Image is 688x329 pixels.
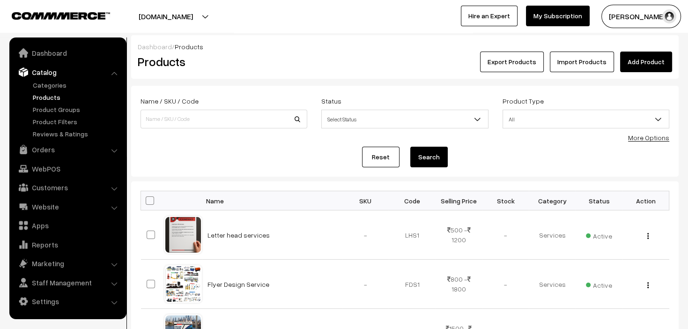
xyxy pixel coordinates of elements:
[647,282,649,288] img: Menu
[12,236,123,253] a: Reports
[503,111,669,127] span: All
[30,105,123,114] a: Product Groups
[30,80,123,90] a: Categories
[647,233,649,239] img: Menu
[12,293,123,310] a: Settings
[12,198,123,215] a: Website
[550,52,614,72] a: Import Products
[529,260,576,309] td: Services
[321,110,488,128] span: Select Status
[436,210,482,260] td: 500 - 1200
[529,191,576,210] th: Category
[175,43,203,51] span: Products
[436,191,482,210] th: Selling Price
[482,191,529,210] th: Stock
[12,179,123,196] a: Customers
[207,280,269,288] a: Flyer Design Service
[601,5,681,28] button: [PERSON_NAME]…
[482,260,529,309] td: -
[620,52,672,72] a: Add Product
[12,217,123,234] a: Apps
[207,231,270,239] a: Letter head services
[410,147,448,167] button: Search
[586,278,612,290] span: Active
[106,5,226,28] button: [DOMAIN_NAME]
[12,274,123,291] a: Staff Management
[141,96,199,106] label: Name / SKU / Code
[12,160,123,177] a: WebPOS
[30,117,123,127] a: Product Filters
[389,191,436,210] th: Code
[342,260,389,309] td: -
[480,52,544,72] button: Export Products
[12,45,123,61] a: Dashboard
[628,134,669,142] a: More Options
[586,229,612,241] span: Active
[389,210,436,260] td: LHS1
[12,255,123,272] a: Marketing
[138,54,306,69] h2: Products
[30,129,123,139] a: Reviews & Ratings
[138,43,172,51] a: Dashboard
[503,110,669,128] span: All
[482,210,529,260] td: -
[12,64,123,81] a: Catalog
[529,210,576,260] td: Services
[622,191,669,210] th: Action
[12,141,123,158] a: Orders
[362,147,399,167] a: Reset
[526,6,590,26] a: My Subscription
[322,111,488,127] span: Select Status
[138,42,672,52] div: /
[342,210,389,260] td: -
[503,96,544,106] label: Product Type
[30,92,123,102] a: Products
[461,6,518,26] a: Hire an Expert
[576,191,622,210] th: Status
[389,260,436,309] td: FDS1
[342,191,389,210] th: SKU
[662,9,676,23] img: user
[202,191,342,210] th: Name
[141,110,307,128] input: Name / SKU / Code
[436,260,482,309] td: 800 - 1800
[12,9,94,21] a: COMMMERCE
[12,12,110,19] img: COMMMERCE
[321,96,341,106] label: Status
